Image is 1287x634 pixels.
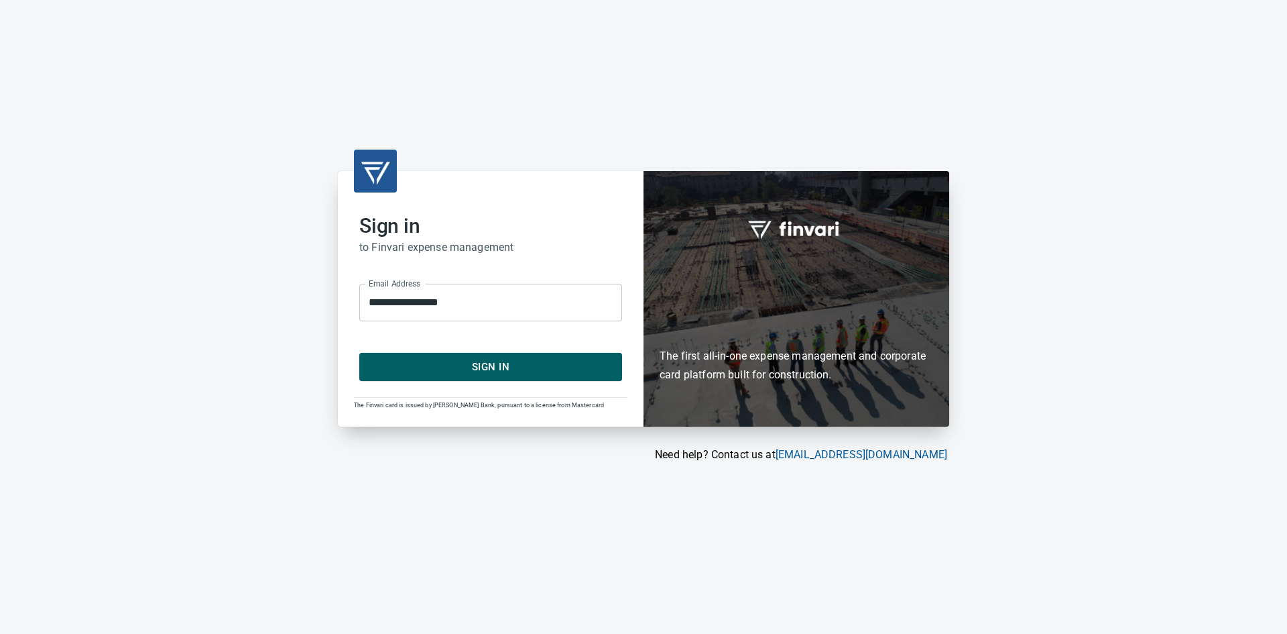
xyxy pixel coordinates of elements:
a: [EMAIL_ADDRESS][DOMAIN_NAME] [776,448,947,461]
button: Sign In [359,353,622,381]
h6: to Finvari expense management [359,238,622,257]
p: Need help? Contact us at [338,447,947,463]
div: Finvari [643,171,949,427]
img: transparent_logo.png [359,155,391,187]
span: The Finvari card is issued by [PERSON_NAME] Bank, pursuant to a license from Mastercard [354,402,604,409]
h6: The first all-in-one expense management and corporate card platform built for construction. [660,270,933,385]
span: Sign In [374,358,607,376]
h2: Sign in [359,214,622,238]
img: fullword_logo_white.png [746,213,847,244]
